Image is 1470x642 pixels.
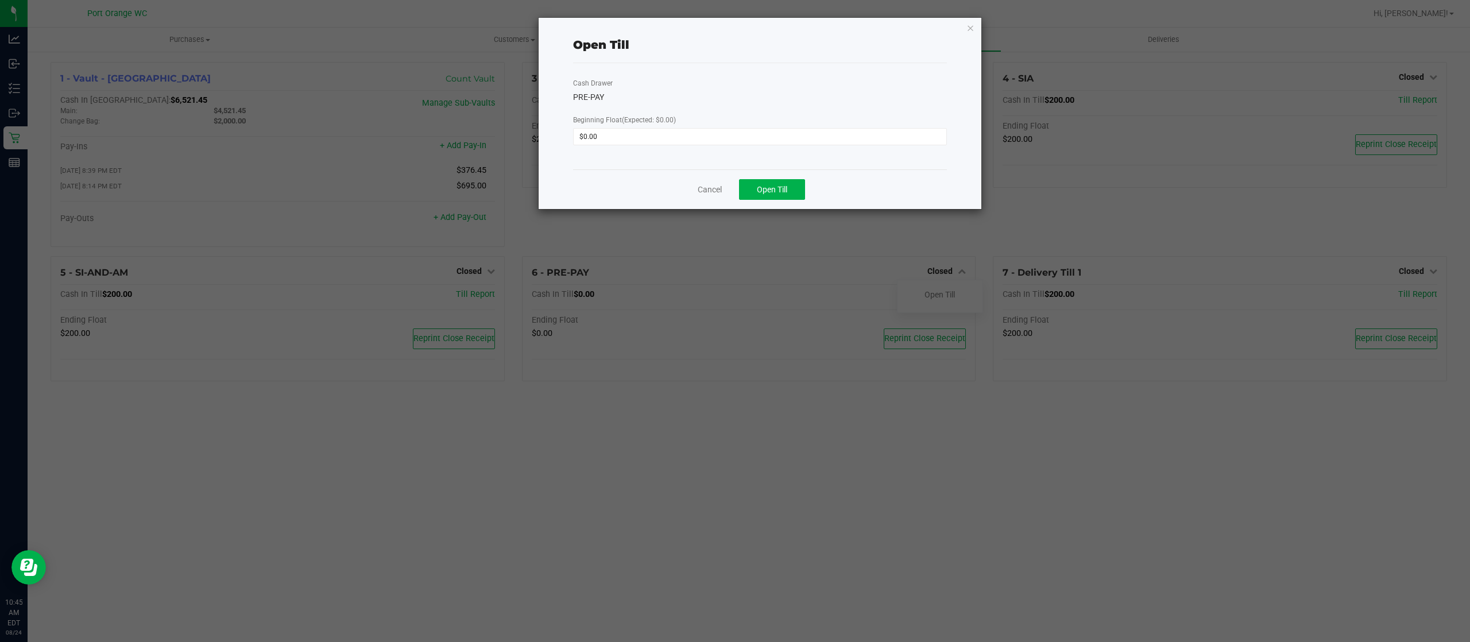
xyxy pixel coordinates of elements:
div: Open Till [573,36,629,53]
span: (Expected: $0.00) [622,116,676,124]
a: Cancel [698,184,722,196]
iframe: Resource center [11,550,46,585]
label: Cash Drawer [573,78,613,88]
div: PRE-PAY [573,91,947,103]
span: Open Till [757,185,787,194]
span: Beginning Float [573,116,676,124]
button: Open Till [739,179,805,200]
